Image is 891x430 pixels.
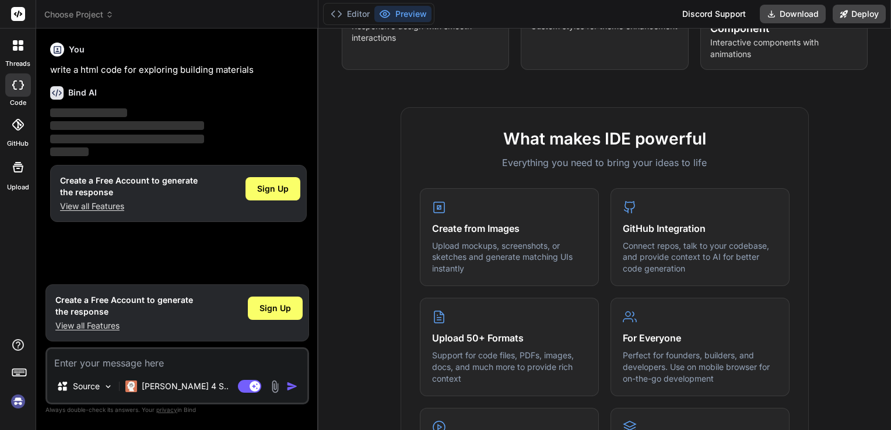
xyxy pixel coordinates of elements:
h4: GitHub Integration [623,221,777,235]
span: Choose Project [44,9,114,20]
h4: Create from Images [432,221,587,235]
p: Everything you need to bring your ideas to life [420,156,790,170]
button: Preview [374,6,432,22]
h6: Bind AI [68,87,97,98]
p: Responsive design with smooth interactions [352,20,499,44]
p: Upload mockups, screenshots, or sketches and generate matching UIs instantly [432,240,587,274]
button: Deploy [833,5,886,23]
p: Perfect for founders, builders, and developers. Use on mobile browser for on-the-go development [623,350,777,384]
h6: You [69,44,85,55]
p: write a html code for exploring building materials [50,64,307,77]
h1: Create a Free Account to generate the response [55,294,193,318]
p: Source [73,380,100,392]
h4: Upload 50+ Formats [432,331,587,345]
img: attachment [268,380,282,393]
span: Sign Up [259,302,291,314]
h4: For Everyone [623,331,777,345]
h1: Create a Free Account to generate the response [60,175,198,198]
label: Upload [7,182,29,192]
p: Always double-check its answers. Your in Bind [45,404,309,415]
div: Discord Support [675,5,753,23]
label: code [10,98,26,108]
label: GitHub [7,139,29,149]
img: signin [8,392,28,411]
label: threads [5,59,30,69]
p: Connect repos, talk to your codebase, and provide context to AI for better code generation [623,240,777,274]
p: Interactive components with animations [710,37,858,60]
img: Pick Models [103,382,113,392]
span: privacy [156,406,177,413]
img: icon [286,380,298,392]
button: Editor [326,6,374,22]
span: ‌ [50,108,127,117]
p: View all Features [55,320,193,332]
span: ‌ [50,121,204,130]
span: ‌ [50,147,89,156]
img: Claude 4 Sonnet [125,380,137,392]
span: ‌ [50,135,204,143]
p: View all Features [60,200,198,212]
p: Support for code files, PDFs, images, docs, and much more to provide rich context [432,350,587,384]
p: [PERSON_NAME] 4 S.. [142,380,229,392]
span: Sign Up [257,183,289,195]
h2: What makes IDE powerful [420,126,790,151]
button: Download [760,5,826,23]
